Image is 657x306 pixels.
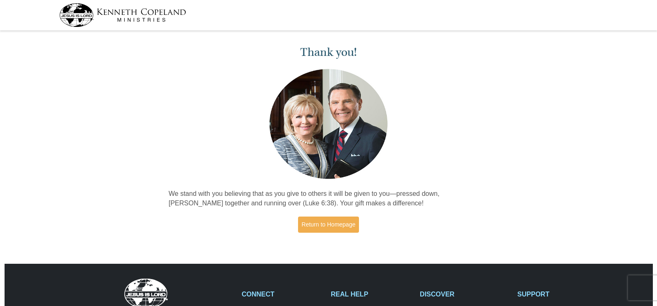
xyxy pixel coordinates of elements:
[517,290,598,298] h2: SUPPORT
[169,189,489,208] p: We stand with you believing that as you give to others it will be given to you—pressed down, [PER...
[59,3,186,27] img: kcm-header-logo.svg
[331,290,411,298] h2: REAL HELP
[420,290,509,298] h2: DISCOVER
[169,46,489,59] h1: Thank you!
[242,290,322,298] h2: CONNECT
[298,217,359,233] a: Return to Homepage
[267,67,390,181] img: Kenneth and Gloria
